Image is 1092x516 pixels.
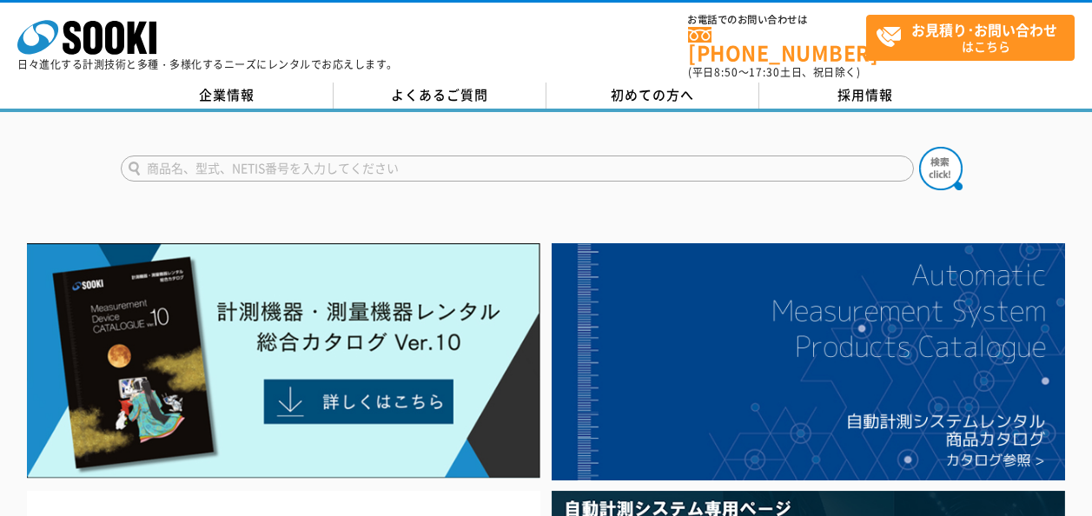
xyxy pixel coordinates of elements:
[876,16,1074,59] span: はこちら
[121,83,334,109] a: 企業情報
[714,64,738,80] span: 8:50
[919,147,963,190] img: btn_search.png
[546,83,759,109] a: 初めての方へ
[866,15,1075,61] a: お見積り･お問い合わせはこちら
[121,155,914,182] input: 商品名、型式、NETIS番号を入力してください
[749,64,780,80] span: 17:30
[759,83,972,109] a: 採用情報
[27,243,540,479] img: Catalog Ver10
[688,15,866,25] span: お電話でのお問い合わせは
[334,83,546,109] a: よくあるご質問
[17,59,398,69] p: 日々進化する計測技術と多種・多様化するニーズにレンタルでお応えします。
[688,27,866,63] a: [PHONE_NUMBER]
[611,85,694,104] span: 初めての方へ
[688,64,860,80] span: (平日 ～ 土日、祝日除く)
[552,243,1065,480] img: 自動計測システムカタログ
[911,19,1057,40] strong: お見積り･お問い合わせ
